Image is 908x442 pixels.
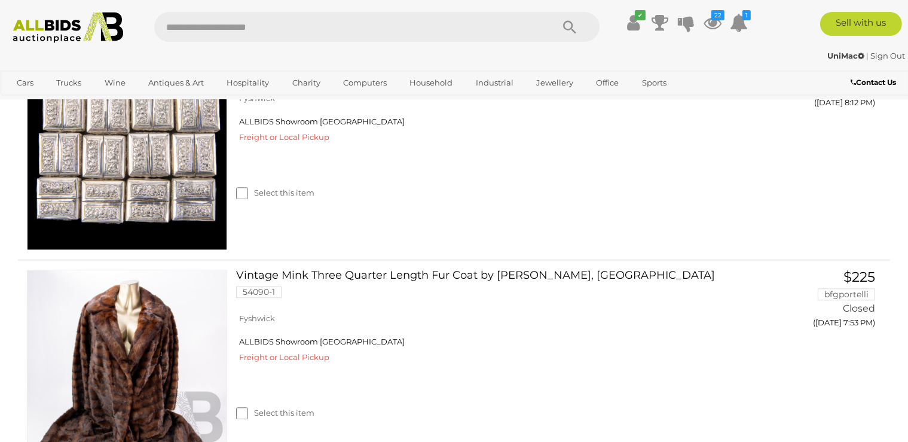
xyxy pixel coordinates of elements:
label: Select this item [236,407,314,419]
a: Industrial [468,73,521,93]
i: 1 [742,10,751,20]
a: Antiques & Art [140,73,212,93]
a: $207 dingok Closed ([DATE] 8:12 PM) [754,50,878,114]
i: 22 [711,10,724,20]
a: Jewellery [528,73,581,93]
a: [GEOGRAPHIC_DATA] [9,93,109,112]
a: Office [588,73,626,93]
a: Charity [285,73,328,93]
a: ✔ [625,12,643,33]
label: Select this item [236,187,314,199]
span: $225 [843,269,875,285]
a: Sports [634,73,674,93]
b: Contact Us [851,78,896,87]
a: $225 bfgportelli Closed ([DATE] 7:53 PM) [754,270,878,334]
a: Wine [97,73,133,93]
span: | [866,51,869,60]
a: Hospitality [219,73,277,93]
a: Contact Us [851,76,899,89]
a: Sign Out [870,51,905,60]
button: Search [540,12,600,42]
a: 22 [704,12,721,33]
a: Sell with us [820,12,902,36]
a: Household [402,73,460,93]
a: Cars [9,73,41,93]
i: ✔ [635,10,646,20]
img: Allbids.com.au [7,12,129,43]
a: 1 [730,12,748,33]
a: Trucks [48,73,89,93]
strong: UniMac [827,51,864,60]
a: Computers [335,73,395,93]
a: UniMac [827,51,866,60]
a: Vintage Mink Three Quarter Length Fur Coat by [PERSON_NAME], [GEOGRAPHIC_DATA] 54090-1 [245,270,736,307]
